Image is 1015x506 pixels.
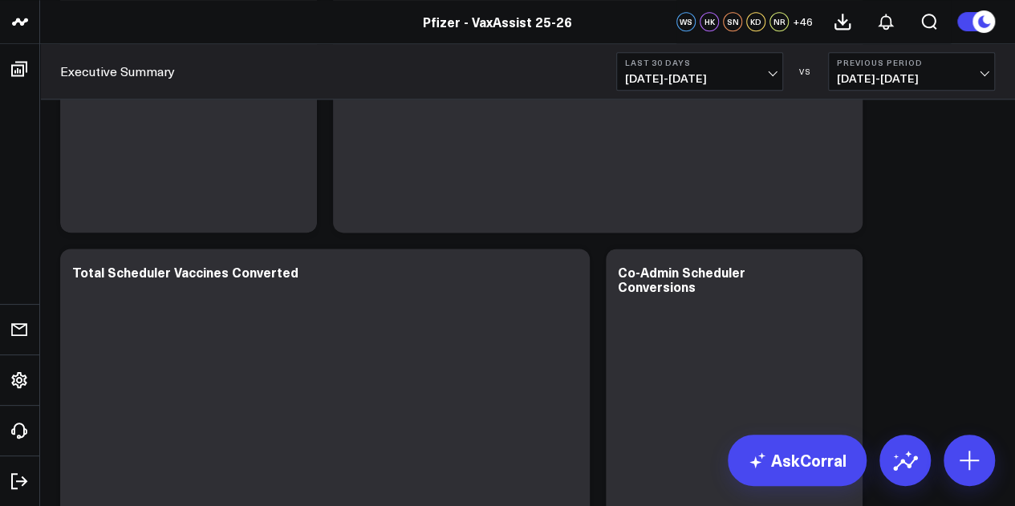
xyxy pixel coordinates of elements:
[700,12,719,31] div: HK
[625,58,774,67] b: Last 30 Days
[728,435,867,486] a: AskCorral
[616,52,783,91] button: Last 30 Days[DATE]-[DATE]
[837,72,986,85] span: [DATE] - [DATE]
[625,72,774,85] span: [DATE] - [DATE]
[676,12,696,31] div: WS
[60,63,175,80] a: Executive Summary
[793,12,813,31] button: +46
[618,263,745,295] div: Co-Admin Scheduler Conversions
[72,263,298,281] div: Total Scheduler Vaccines Converted
[791,67,820,76] div: VS
[828,52,995,91] button: Previous Period[DATE]-[DATE]
[746,12,765,31] div: KD
[723,12,742,31] div: SN
[793,16,813,27] span: + 46
[837,58,986,67] b: Previous Period
[769,12,789,31] div: NR
[423,13,572,30] a: Pfizer - VaxAssist 25-26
